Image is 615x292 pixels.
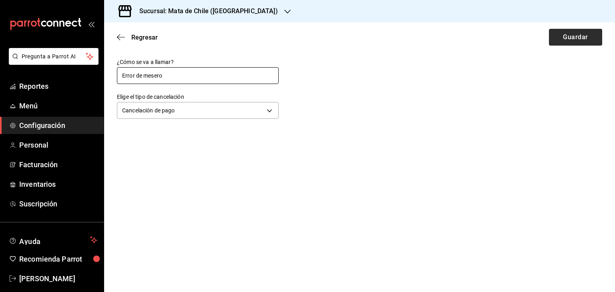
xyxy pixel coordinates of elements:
span: Pregunta a Parrot AI [22,52,86,61]
span: Facturación [19,159,97,170]
span: Recomienda Parrot [19,254,97,264]
label: ¿Cómo se va a llamar? [117,59,279,65]
label: Elige el tipo de cancelación [117,94,279,100]
button: open_drawer_menu [88,21,94,27]
span: Reportes [19,81,97,92]
button: Guardar [549,29,602,46]
span: Suscripción [19,198,97,209]
span: [PERSON_NAME] [19,273,97,284]
span: Regresar [131,34,158,41]
h3: Sucursal: Mata de Chile ([GEOGRAPHIC_DATA]) [133,6,278,16]
button: Pregunta a Parrot AI [9,48,98,65]
span: Menú [19,100,97,111]
div: Cancelación de pago [117,102,279,119]
span: Ayuda [19,235,87,245]
span: Configuración [19,120,97,131]
span: Personal [19,140,97,150]
button: Regresar [117,34,158,41]
span: Inventarios [19,179,97,190]
a: Pregunta a Parrot AI [6,58,98,66]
